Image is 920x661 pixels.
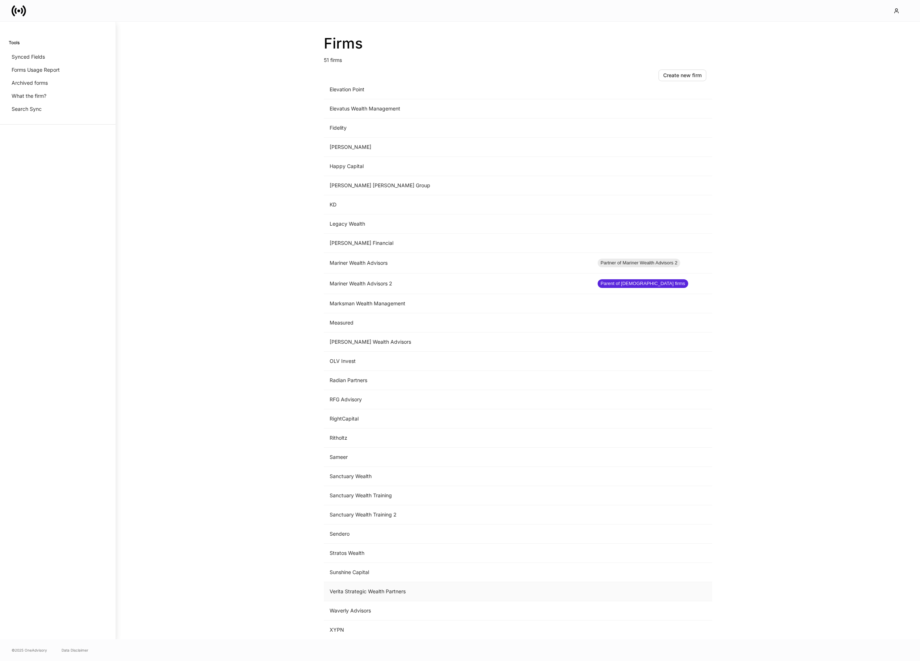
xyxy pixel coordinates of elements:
td: [PERSON_NAME] [324,138,592,157]
span: Parent of [DEMOGRAPHIC_DATA] firms [598,280,688,287]
td: Sunshine Capital [324,563,592,582]
td: KD [324,195,592,214]
td: Verita Strategic Wealth Partners [324,582,592,601]
span: © 2025 OneAdvisory [12,647,47,653]
h6: Tools [9,39,20,46]
a: Forms Usage Report [9,63,107,76]
td: Radian Partners [324,371,592,390]
td: Ritholtz [324,428,592,448]
button: Create new firm [658,70,706,81]
td: [PERSON_NAME] [PERSON_NAME] Group [324,176,592,195]
td: Fidelity [324,118,592,138]
td: Sanctuary Wealth Training [324,486,592,505]
p: Forms Usage Report [12,66,60,74]
td: [PERSON_NAME] Financial [324,234,592,253]
td: Mariner Wealth Advisors [324,253,592,273]
td: [PERSON_NAME] Wealth Advisors [324,332,592,352]
a: What the firm? [9,89,107,103]
td: Sendero [324,524,592,544]
p: Synced Fields [12,53,45,60]
td: Stratos Wealth [324,544,592,563]
td: OLV Invest [324,352,592,371]
td: Marksman Wealth Management [324,294,592,313]
p: What the firm? [12,92,46,100]
td: Happy Capital [324,157,592,176]
a: Search Sync [9,103,107,116]
td: Elevation Point [324,80,592,99]
td: Sanctuary Wealth Training 2 [324,505,592,524]
td: Sameer [324,448,592,467]
p: Search Sync [12,105,42,113]
td: XYPN [324,620,592,640]
td: RFG Advisory [324,390,592,409]
h2: Firms [324,35,712,52]
td: Legacy Wealth [324,214,592,234]
td: Sanctuary Wealth [324,467,592,486]
td: RightCapital [324,409,592,428]
p: 51 firms [324,52,712,64]
a: Data Disclaimer [62,647,88,653]
a: Archived forms [9,76,107,89]
p: Archived forms [12,79,48,87]
td: Elevatus Wealth Management [324,99,592,118]
td: Mariner Wealth Advisors 2 [324,273,592,294]
span: Partner of Mariner Wealth Advisors 2 [598,259,680,267]
td: Measured [324,313,592,332]
a: Synced Fields [9,50,107,63]
td: Waverly Advisors [324,601,592,620]
div: Create new firm [663,73,702,78]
